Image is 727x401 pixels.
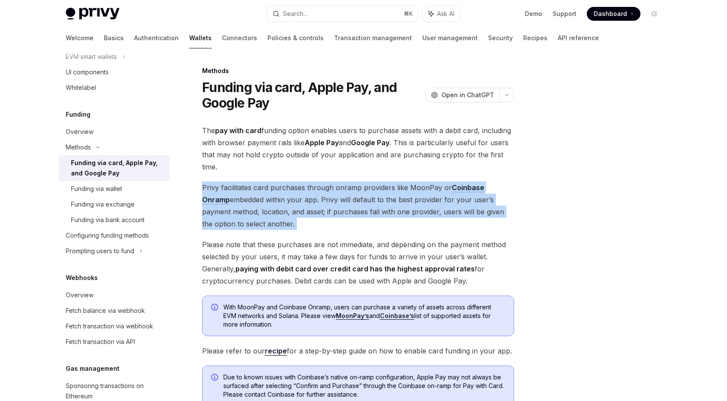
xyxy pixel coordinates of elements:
[422,28,478,48] a: User management
[189,28,212,48] a: Wallets
[59,334,170,350] a: Fetch transaction via API
[66,83,96,93] div: Whitelabel
[523,28,547,48] a: Recipes
[59,197,170,212] a: Funding via exchange
[59,155,170,181] a: Funding via card, Apple Pay, and Google Pay
[202,80,422,111] h1: Funding via card, Apple Pay, and Google Pay
[104,28,124,48] a: Basics
[267,6,418,22] button: Search...⌘K
[66,28,93,48] a: Welcome
[59,228,170,243] a: Configuring funding methods
[59,80,170,95] a: Whitelabel
[66,321,153,331] div: Fetch transaction via webhook
[202,67,514,75] div: Methods
[211,304,220,312] svg: Info
[202,239,514,287] span: Please note that these purchases are not immediate, and depending on the payment method selected ...
[211,374,220,382] svg: Info
[437,10,454,18] span: Ask AI
[380,312,414,320] a: Coinbase’s
[215,126,261,135] strong: pay with card
[66,337,135,347] div: Fetch transaction via API
[425,88,499,102] button: Open in ChatGPT
[283,9,307,19] div: Search...
[66,127,93,137] div: Overview
[223,373,505,399] span: Due to known issues with Coinbase’s native on-ramp configuration, Apple Pay may not always be sur...
[71,158,164,178] div: Funding via card, Apple Pay, and Google Pay
[594,10,627,18] span: Dashboard
[66,246,134,256] div: Prompting users to fund
[267,28,324,48] a: Policies & controls
[305,138,339,147] strong: Apple Pay
[66,290,93,300] div: Overview
[351,138,389,147] strong: Google Pay
[66,273,98,283] h5: Webhooks
[71,199,135,210] div: Funding via exchange
[441,91,494,99] span: Open in ChatGPT
[202,181,514,230] span: Privy facilitates card purchases through onramp providers like MoonPay or embedded within your ap...
[66,67,109,77] div: UI components
[553,10,576,18] a: Support
[223,303,505,329] span: With MoonPay and Coinbase Onramp, users can purchase a variety of assets across different EVM net...
[66,230,149,241] div: Configuring funding methods
[134,28,179,48] a: Authentication
[202,345,514,357] span: Please refer to our for a step-by-step guide on how to enable card funding in your app.
[525,10,542,18] a: Demo
[59,64,170,80] a: UI components
[647,7,661,21] button: Toggle dark mode
[66,142,91,153] div: Methods
[404,10,413,17] span: ⌘ K
[66,306,145,316] div: Fetch balance via webhook
[59,318,170,334] a: Fetch transaction via webhook
[71,215,145,225] div: Funding via bank account
[71,184,122,194] div: Funding via wallet
[235,264,475,273] strong: paying with debit card over credit card has the highest approval rates
[587,7,640,21] a: Dashboard
[265,347,287,356] a: recipe
[59,181,170,197] a: Funding via wallet
[59,287,170,303] a: Overview
[222,28,257,48] a: Connectors
[336,312,369,320] a: MoonPay’s
[59,303,170,318] a: Fetch balance via webhook
[66,8,119,20] img: light logo
[488,28,513,48] a: Security
[59,212,170,228] a: Funding via bank account
[66,363,119,374] h5: Gas management
[422,6,460,22] button: Ask AI
[66,109,90,120] h5: Funding
[334,28,412,48] a: Transaction management
[558,28,599,48] a: API reference
[202,124,514,173] span: The funding option enables users to purchase assets with a debit card, including with browser pay...
[59,124,170,140] a: Overview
